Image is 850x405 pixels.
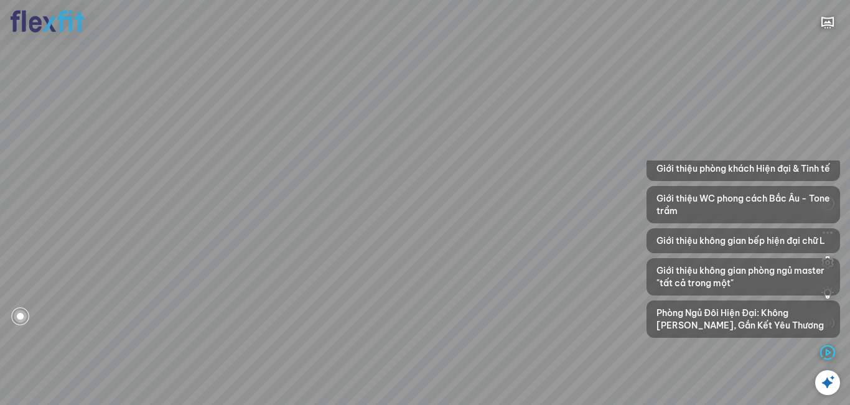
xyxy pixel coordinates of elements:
[656,192,830,217] span: Giới thiệu WC phong cách Bắc Âu - Tone trầm
[10,10,85,33] img: logo
[656,162,830,175] span: Giới thiệu phòng khách Hiện đại & Tinh tế
[656,307,830,332] span: Phòng Ngủ Đôi Hiện Đại: Không [PERSON_NAME], Gắn Kết Yêu Thương
[656,264,830,289] span: Giới thiệu không gian phòng ngủ master "tất cả trong một"
[656,235,825,247] span: Giới thiệu không gian bếp hiện đại chữ L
